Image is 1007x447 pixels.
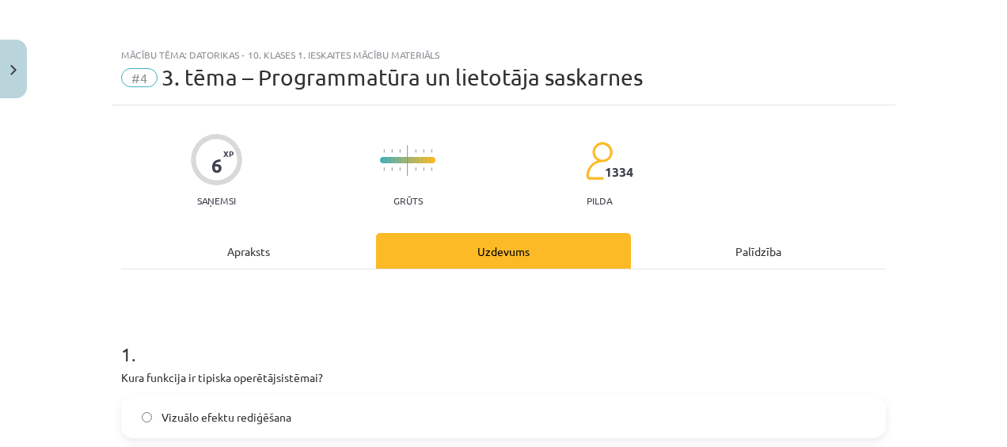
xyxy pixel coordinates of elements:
img: icon-short-line-57e1e144782c952c97e751825c79c345078a6d821885a25fce030b3d8c18986b.svg [423,167,424,171]
img: icon-short-line-57e1e144782c952c97e751825c79c345078a6d821885a25fce030b3d8c18986b.svg [391,167,393,171]
img: icon-close-lesson-0947bae3869378f0d4975bcd49f059093ad1ed9edebbc8119c70593378902aed.svg [10,65,17,75]
div: Palīdzība [631,233,886,269]
div: Mācību tēma: Datorikas - 10. klases 1. ieskaites mācību materiāls [121,49,886,60]
input: Vizuālo efektu rediģēšana [142,412,152,422]
img: icon-short-line-57e1e144782c952c97e751825c79c345078a6d821885a25fce030b3d8c18986b.svg [423,149,424,153]
img: students-c634bb4e5e11cddfef0936a35e636f08e4e9abd3cc4e673bd6f9a4125e45ecb1.svg [585,141,613,181]
h1: 1 . [121,315,886,365]
p: Grūts [393,195,423,206]
img: icon-short-line-57e1e144782c952c97e751825c79c345078a6d821885a25fce030b3d8c18986b.svg [383,149,385,153]
p: Saņemsi [191,195,242,206]
span: XP [223,149,234,158]
p: pilda [587,195,612,206]
span: #4 [121,68,158,87]
span: 1334 [605,165,633,179]
img: icon-short-line-57e1e144782c952c97e751825c79c345078a6d821885a25fce030b3d8c18986b.svg [431,167,432,171]
span: Vizuālo efektu rediģēšana [161,409,291,426]
img: icon-short-line-57e1e144782c952c97e751825c79c345078a6d821885a25fce030b3d8c18986b.svg [431,149,432,153]
img: icon-short-line-57e1e144782c952c97e751825c79c345078a6d821885a25fce030b3d8c18986b.svg [399,149,401,153]
img: icon-short-line-57e1e144782c952c97e751825c79c345078a6d821885a25fce030b3d8c18986b.svg [415,149,416,153]
img: icon-short-line-57e1e144782c952c97e751825c79c345078a6d821885a25fce030b3d8c18986b.svg [383,167,385,171]
img: icon-short-line-57e1e144782c952c97e751825c79c345078a6d821885a25fce030b3d8c18986b.svg [415,167,416,171]
div: Apraksts [121,233,376,269]
div: 6 [211,155,222,177]
img: icon-short-line-57e1e144782c952c97e751825c79c345078a6d821885a25fce030b3d8c18986b.svg [391,149,393,153]
span: 3. tēma – Programmatūra un lietotāja saskarnes [161,64,643,90]
div: Uzdevums [376,233,631,269]
img: icon-long-line-d9ea69661e0d244f92f715978eff75569469978d946b2353a9bb055b3ed8787d.svg [407,145,408,176]
p: Kura funkcija ir tipiska operētājsistēmai? [121,369,886,386]
img: icon-short-line-57e1e144782c952c97e751825c79c345078a6d821885a25fce030b3d8c18986b.svg [399,167,401,171]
